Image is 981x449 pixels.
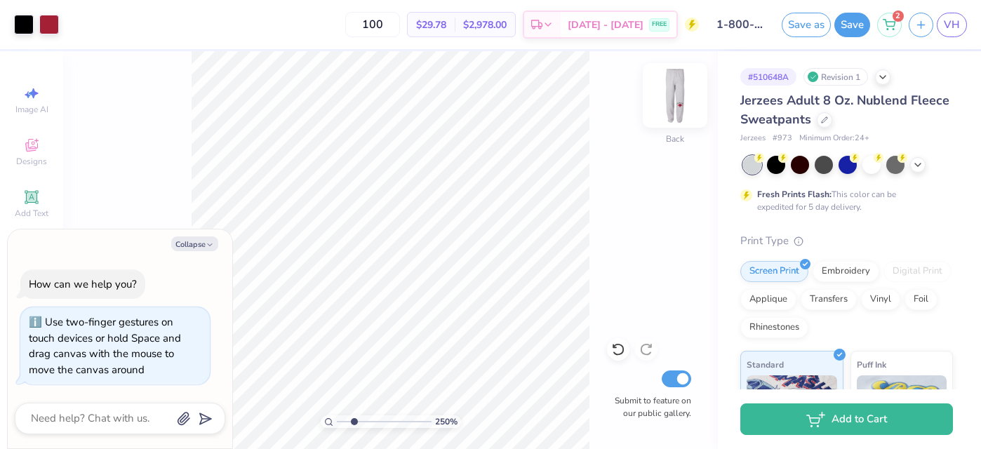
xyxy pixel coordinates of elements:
span: # 973 [773,133,792,145]
button: Save as [782,13,831,37]
div: Revision 1 [803,68,868,86]
span: $29.78 [416,18,446,32]
span: Standard [747,357,784,372]
div: How can we help you? [29,277,137,291]
div: Screen Print [740,261,808,282]
span: Jerzees [740,133,766,145]
span: 250 % [435,415,458,428]
div: Embroidery [813,261,879,282]
div: Digital Print [883,261,952,282]
span: Jerzees Adult 8 Oz. Nublend Fleece Sweatpants [740,92,949,128]
span: [DATE] - [DATE] [568,18,643,32]
div: Print Type [740,233,953,249]
div: Foil [905,289,937,310]
img: Standard [747,375,837,445]
div: This color can be expedited for 5 day delivery. [757,188,930,213]
button: Collapse [171,236,218,251]
span: Puff Ink [857,357,886,372]
span: Image AI [15,104,48,115]
input: Untitled Design [706,11,775,39]
button: Save [834,13,870,37]
span: VH [944,17,960,33]
span: FREE [652,20,667,29]
img: Puff Ink [857,375,947,445]
div: Transfers [801,289,857,310]
span: Minimum Order: 24 + [799,133,869,145]
button: Add to Cart [740,403,953,435]
img: Back [647,67,703,123]
div: Vinyl [861,289,900,310]
div: Applique [740,289,796,310]
a: VH [937,13,967,37]
input: – – [345,12,400,37]
strong: Fresh Prints Flash: [757,189,832,200]
div: Use two-finger gestures on touch devices or hold Space and drag canvas with the mouse to move the... [29,315,181,377]
div: # 510648A [740,68,796,86]
div: Rhinestones [740,317,808,338]
span: Add Text [15,208,48,219]
span: Designs [16,156,47,167]
span: $2,978.00 [463,18,507,32]
div: Back [666,133,684,145]
span: 2 [893,11,904,22]
label: Submit to feature on our public gallery. [607,394,691,420]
